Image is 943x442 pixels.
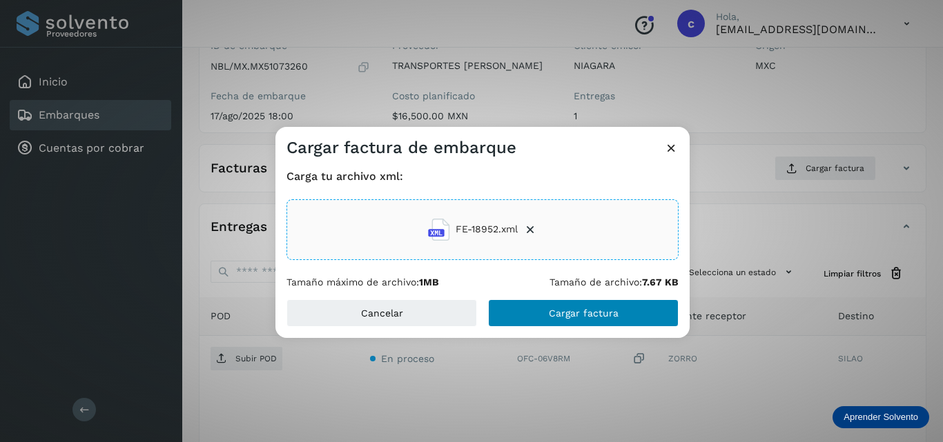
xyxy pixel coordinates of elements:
[286,277,439,288] p: Tamaño máximo de archivo:
[833,406,929,428] div: Aprender Solvento
[419,277,439,288] b: 1MB
[361,308,403,318] span: Cancelar
[549,308,619,318] span: Cargar factura
[286,138,516,158] h3: Cargar factura de embarque
[286,170,679,183] h4: Carga tu archivo xml:
[286,299,477,327] button: Cancelar
[550,277,679,288] p: Tamaño de archivo:
[642,277,679,288] b: 7.67 KB
[844,412,918,423] p: Aprender Solvento
[456,222,518,237] span: FE-18952.xml
[488,299,679,327] button: Cargar factura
